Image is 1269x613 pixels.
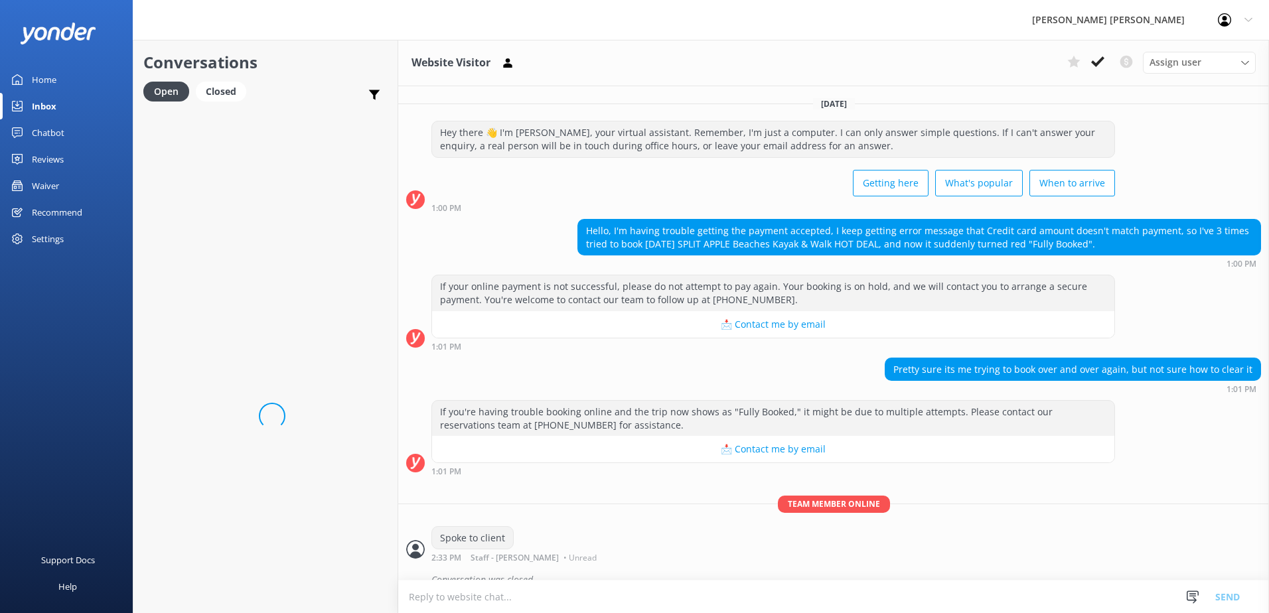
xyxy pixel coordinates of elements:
[143,84,196,98] a: Open
[41,547,95,573] div: Support Docs
[431,342,1115,351] div: Sep 17 2025 01:01pm (UTC +12:00) Pacific/Auckland
[143,50,388,75] h2: Conversations
[563,554,597,562] span: • Unread
[431,554,461,562] strong: 2:33 PM
[32,199,82,226] div: Recommend
[32,146,64,172] div: Reviews
[1150,55,1201,70] span: Assign user
[1029,170,1115,196] button: When to arrive
[431,203,1115,212] div: Sep 17 2025 01:00pm (UTC +12:00) Pacific/Auckland
[432,527,513,549] div: Spoke to client
[431,204,461,212] strong: 1:00 PM
[578,220,1260,255] div: Hello, I'm having trouble getting the payment accepted, I keep getting error message that Credit ...
[471,554,559,562] span: Staff - [PERSON_NAME]
[1227,385,1256,393] strong: 1:01 PM
[885,358,1260,381] div: Pretty sure its me trying to book over and over again, but not sure how to clear it
[432,121,1114,157] div: Hey there 👋 I'm [PERSON_NAME], your virtual assistant. Remember, I'm just a computer. I can only ...
[58,573,77,600] div: Help
[406,569,1261,591] div: 2025-09-17T02:33:15.994
[1143,52,1256,73] div: Assign User
[143,82,189,102] div: Open
[885,384,1261,393] div: Sep 17 2025 01:01pm (UTC +12:00) Pacific/Auckland
[1227,260,1256,268] strong: 1:00 PM
[577,259,1261,268] div: Sep 17 2025 01:00pm (UTC +12:00) Pacific/Auckland
[778,496,890,512] span: Team member online
[432,436,1114,462] button: 📩 Contact me by email
[32,119,64,146] div: Chatbot
[32,93,56,119] div: Inbox
[32,172,59,199] div: Waiver
[431,553,600,562] div: Sep 17 2025 02:33pm (UTC +12:00) Pacific/Auckland
[196,84,253,98] a: Closed
[432,401,1114,436] div: If you're having trouble booking online and the trip now shows as "Fully Booked," it might be due...
[32,66,56,93] div: Home
[411,54,490,72] h3: Website Visitor
[196,82,246,102] div: Closed
[935,170,1023,196] button: What's popular
[432,275,1114,310] div: If your online payment is not successful, please do not attempt to pay again. Your booking is on ...
[432,311,1114,338] button: 📩 Contact me by email
[431,468,461,476] strong: 1:01 PM
[431,569,1261,591] div: Conversation was closed.
[813,98,855,109] span: [DATE]
[32,226,64,252] div: Settings
[431,343,461,351] strong: 1:01 PM
[20,23,96,44] img: yonder-white-logo.png
[853,170,929,196] button: Getting here
[431,466,1115,476] div: Sep 17 2025 01:01pm (UTC +12:00) Pacific/Auckland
